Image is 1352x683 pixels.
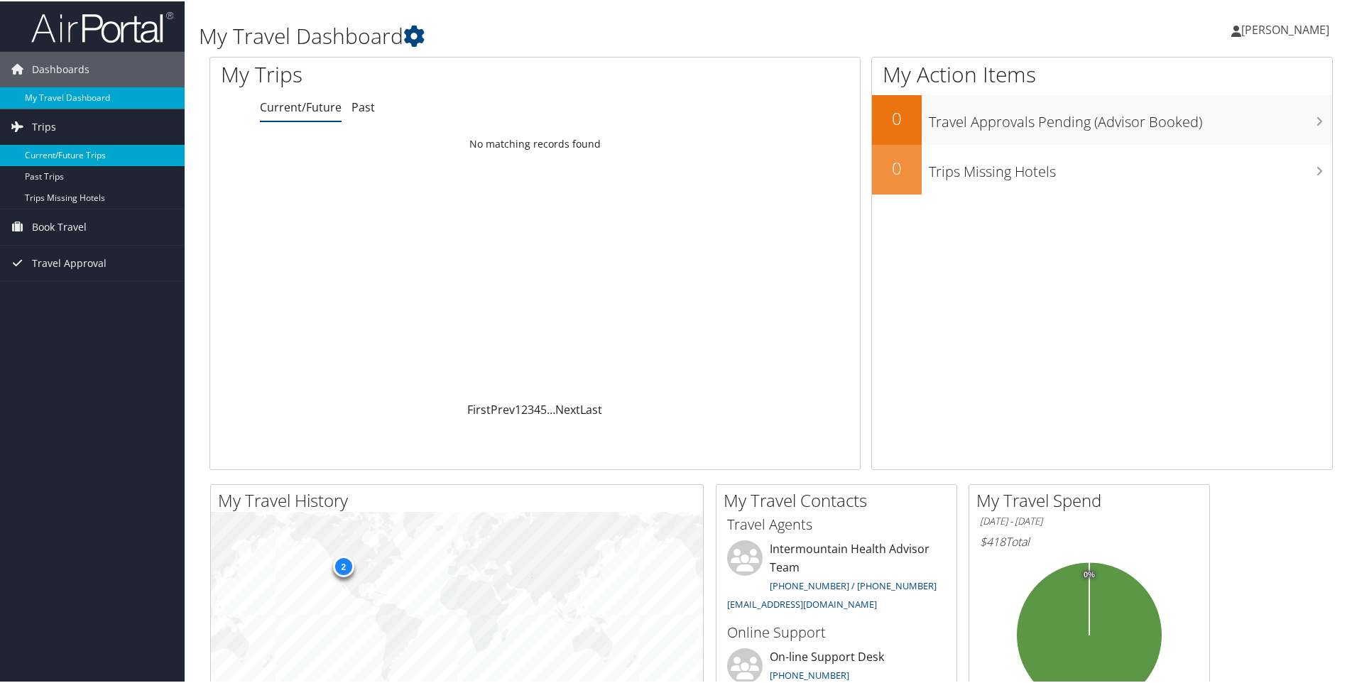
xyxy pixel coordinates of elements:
[872,94,1332,143] a: 0Travel Approvals Pending (Advisor Booked)
[872,143,1332,193] a: 0Trips Missing Hotels
[31,9,173,43] img: airportal-logo.png
[515,400,521,416] a: 1
[555,400,580,416] a: Next
[727,513,946,533] h3: Travel Agents
[872,58,1332,88] h1: My Action Items
[727,621,946,641] h3: Online Support
[521,400,528,416] a: 2
[720,539,953,615] li: Intermountain Health Advisor Team
[727,596,877,609] a: [EMAIL_ADDRESS][DOMAIN_NAME]
[580,400,602,416] a: Last
[528,400,534,416] a: 3
[534,400,540,416] a: 4
[980,532,1199,548] h6: Total
[770,578,937,591] a: [PHONE_NUMBER] / [PHONE_NUMBER]
[547,400,555,416] span: …
[221,58,579,88] h1: My Trips
[929,153,1332,180] h3: Trips Missing Hotels
[218,487,703,511] h2: My Travel History
[210,130,860,155] td: No matching records found
[332,554,354,576] div: 2
[872,155,922,179] h2: 0
[32,208,87,244] span: Book Travel
[260,98,342,114] a: Current/Future
[32,50,89,86] span: Dashboards
[351,98,375,114] a: Past
[976,487,1209,511] h2: My Travel Spend
[1241,21,1329,36] span: [PERSON_NAME]
[980,532,1005,548] span: $418
[467,400,491,416] a: First
[872,105,922,129] h2: 0
[32,108,56,143] span: Trips
[32,244,107,280] span: Travel Approval
[770,667,849,680] a: [PHONE_NUMBER]
[1231,7,1343,50] a: [PERSON_NAME]
[980,513,1199,527] h6: [DATE] - [DATE]
[491,400,515,416] a: Prev
[929,104,1332,131] h3: Travel Approvals Pending (Advisor Booked)
[540,400,547,416] a: 5
[1084,569,1095,578] tspan: 0%
[724,487,956,511] h2: My Travel Contacts
[199,20,962,50] h1: My Travel Dashboard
